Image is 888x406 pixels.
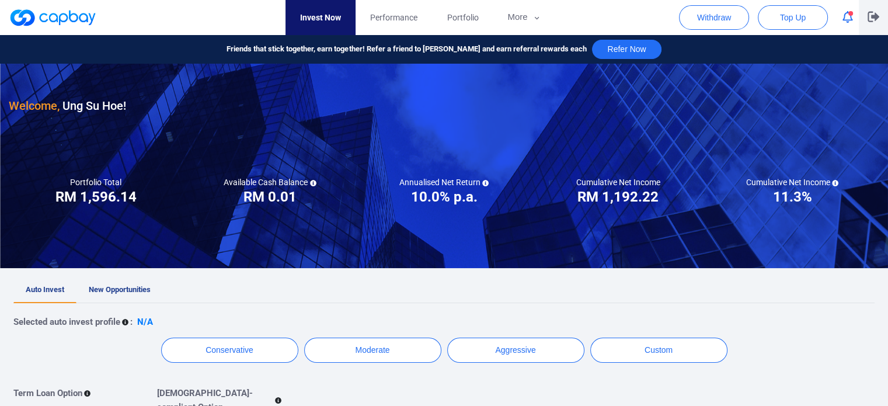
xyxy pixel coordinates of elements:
[130,315,133,329] p: :
[399,177,489,188] h5: Annualised Net Return
[9,96,126,115] h3: Ung Su Hoe !
[447,338,584,363] button: Aggressive
[13,386,82,400] p: Term Loan Option
[370,11,417,24] span: Performance
[55,188,137,206] h3: RM 1,596.14
[746,177,838,188] h5: Cumulative Net Income
[161,338,298,363] button: Conservative
[304,338,441,363] button: Moderate
[780,12,806,23] span: Top Up
[577,188,659,206] h3: RM 1,192.22
[13,315,120,329] p: Selected auto invest profile
[447,11,478,24] span: Portfolio
[137,315,153,329] p: N/A
[227,43,586,55] span: Friends that stick together, earn together! Refer a friend to [PERSON_NAME] and earn referral rew...
[679,5,749,30] button: Withdraw
[758,5,828,30] button: Top Up
[26,285,64,294] span: Auto Invest
[590,338,727,363] button: Custom
[243,188,297,206] h3: RM 0.01
[592,40,661,59] button: Refer Now
[576,177,660,188] h5: Cumulative Net Income
[9,99,60,113] span: Welcome,
[70,177,121,188] h5: Portfolio Total
[772,188,812,206] h3: 11.3%
[224,177,316,188] h5: Available Cash Balance
[89,285,151,294] span: New Opportunities
[410,188,477,206] h3: 10.0% p.a.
